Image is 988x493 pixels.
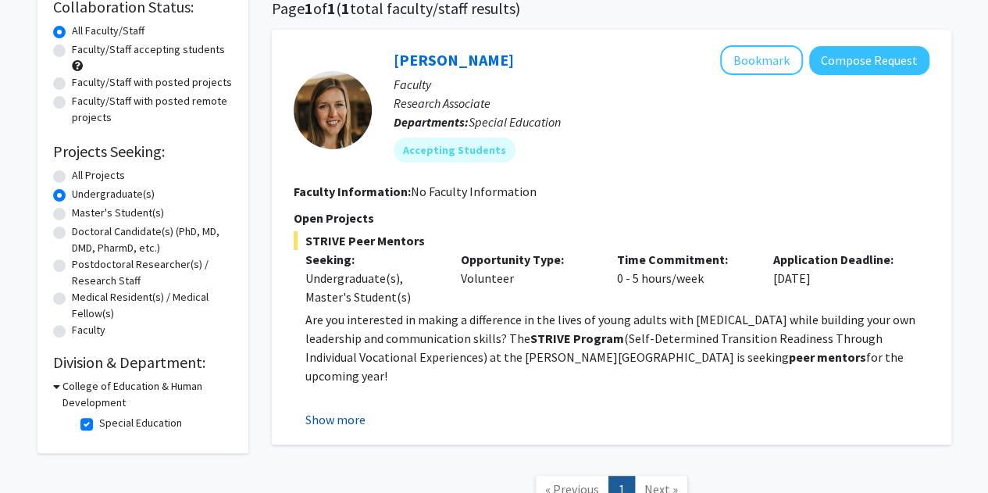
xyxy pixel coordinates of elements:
label: Undergraduate(s) [72,186,155,202]
h3: College of Education & Human Development [62,378,233,411]
iframe: Chat [12,423,66,481]
label: All Faculty/Staff [72,23,144,39]
button: Add Jaclyn Benigno to Bookmarks [720,45,803,75]
div: Volunteer [449,250,605,306]
span: Special Education [469,114,561,130]
label: Doctoral Candidate(s) (PhD, MD, DMD, PharmD, etc.) [72,223,233,256]
div: 0 - 5 hours/week [605,250,762,306]
b: Departments: [394,114,469,130]
button: Compose Request to Jaclyn Benigno [809,46,929,75]
label: All Projects [72,167,125,184]
p: Research Associate [394,94,929,113]
mat-chip: Accepting Students [394,138,515,163]
label: Faculty/Staff with posted remote projects [72,93,233,126]
p: Application Deadline: [773,250,906,269]
b: Faculty Information: [294,184,411,199]
h2: Projects Seeking: [53,142,233,161]
p: Seeking: [305,250,438,269]
h2: Division & Department: [53,353,233,372]
label: Faculty [72,322,105,338]
span: STRIVE Peer Mentors [294,231,929,250]
a: [PERSON_NAME] [394,50,514,70]
p: Faculty [394,75,929,94]
div: Undergraduate(s), Master's Student(s) [305,269,438,306]
label: Postdoctoral Researcher(s) / Research Staff [72,256,233,289]
label: Special Education [99,415,182,431]
button: Show more [305,410,366,429]
p: Time Commitment: [617,250,750,269]
label: Medical Resident(s) / Medical Fellow(s) [72,289,233,322]
span: No Faculty Information [411,184,537,199]
label: Faculty/Staff accepting students [72,41,225,58]
label: Faculty/Staff with posted projects [72,74,232,91]
p: Opportunity Type: [461,250,594,269]
div: [DATE] [762,250,918,306]
strong: peer mentors [789,349,866,365]
p: Are you interested in making a difference in the lives of young adults with [MEDICAL_DATA] while ... [305,310,929,385]
strong: STRIVE Program [530,330,624,346]
label: Master's Student(s) [72,205,164,221]
p: Open Projects [294,209,929,227]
